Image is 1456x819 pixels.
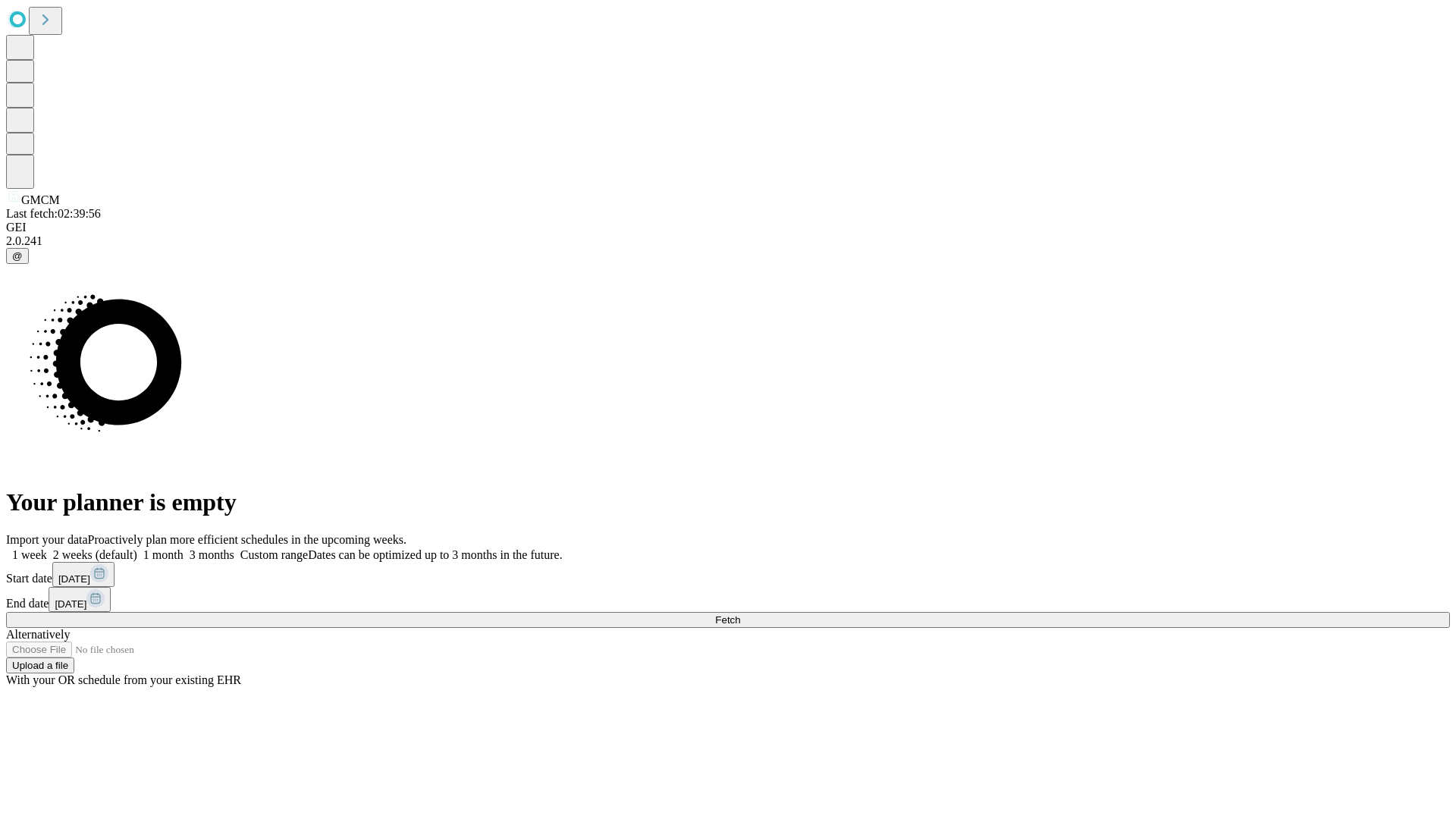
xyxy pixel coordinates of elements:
[6,488,1450,516] h1: Your planner is empty
[12,548,47,561] span: 1 week
[6,657,74,673] button: Upload a file
[6,207,101,220] span: Last fetch: 02:39:56
[53,548,137,561] span: 2 weeks (default)
[58,573,90,585] span: [DATE]
[6,612,1450,628] button: Fetch
[6,248,29,264] button: @
[49,587,111,612] button: [DATE]
[715,614,740,626] span: Fetch
[6,562,1450,587] div: Start date
[6,587,1450,612] div: End date
[308,548,562,561] span: Dates can be optimized up to 3 months in the future.
[240,548,308,561] span: Custom range
[6,628,70,641] span: Alternatively
[6,673,241,686] span: With your OR schedule from your existing EHR
[6,221,1450,234] div: GEI
[55,598,86,610] span: [DATE]
[21,193,60,206] span: GMCM
[6,533,88,546] span: Import your data
[52,562,115,587] button: [DATE]
[88,533,406,546] span: Proactively plan more efficient schedules in the upcoming weeks.
[12,250,23,262] span: @
[6,234,1450,248] div: 2.0.241
[143,548,184,561] span: 1 month
[190,548,234,561] span: 3 months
